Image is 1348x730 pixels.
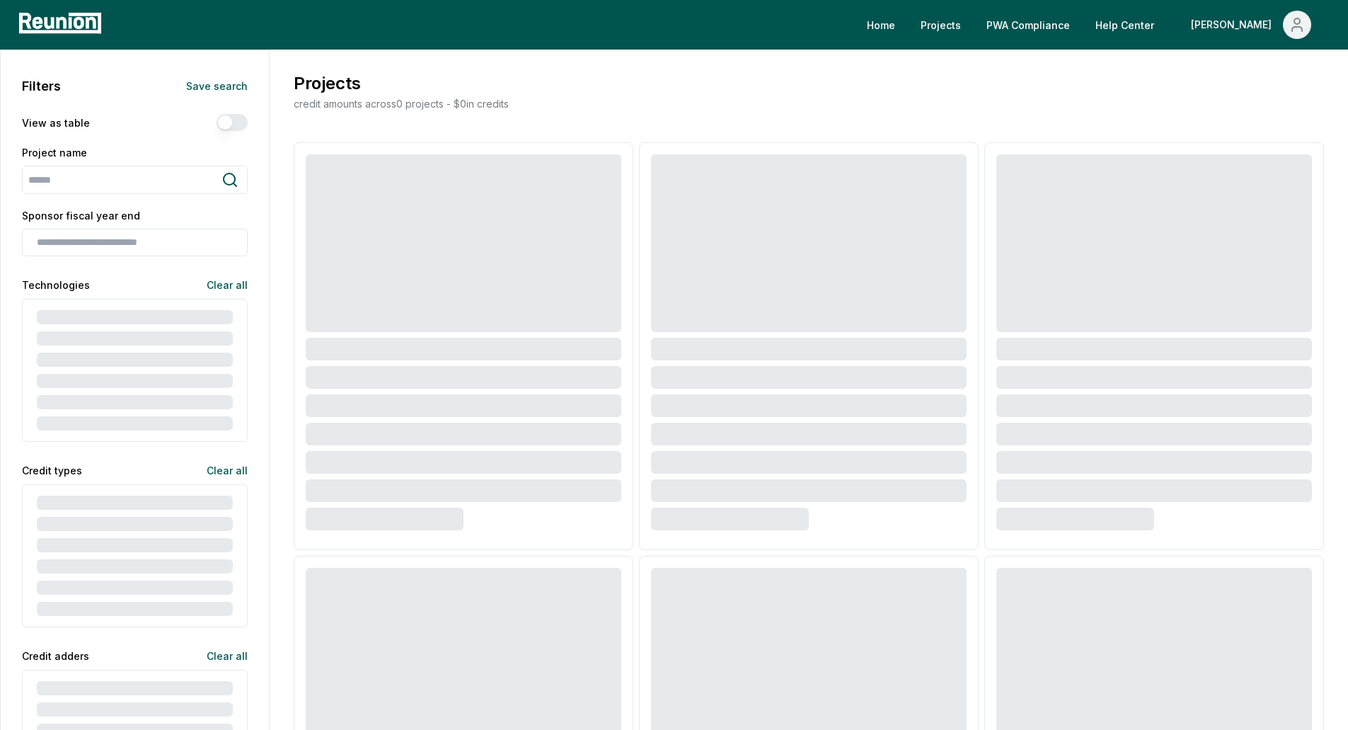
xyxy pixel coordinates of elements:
[1084,11,1165,39] a: Help Center
[856,11,906,39] a: Home
[22,115,90,130] label: View as table
[175,72,248,100] button: Save search
[291,71,509,96] h3: Projects
[195,641,248,670] button: Clear all
[1180,11,1323,39] button: [PERSON_NAME]
[291,96,509,111] p: credit amounts across 0 projects - $ 0 in credits
[22,145,248,160] label: Project name
[975,11,1081,39] a: PWA Compliance
[909,11,972,39] a: Projects
[22,649,89,663] label: Credit adders
[195,270,248,299] button: Clear all
[22,76,61,96] h2: Filters
[856,11,1334,39] nav: Main
[22,208,248,223] label: Sponsor fiscal year end
[22,463,82,478] label: Credit types
[1191,11,1277,39] div: [PERSON_NAME]
[195,456,248,484] button: Clear all
[22,278,90,292] label: Technologies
